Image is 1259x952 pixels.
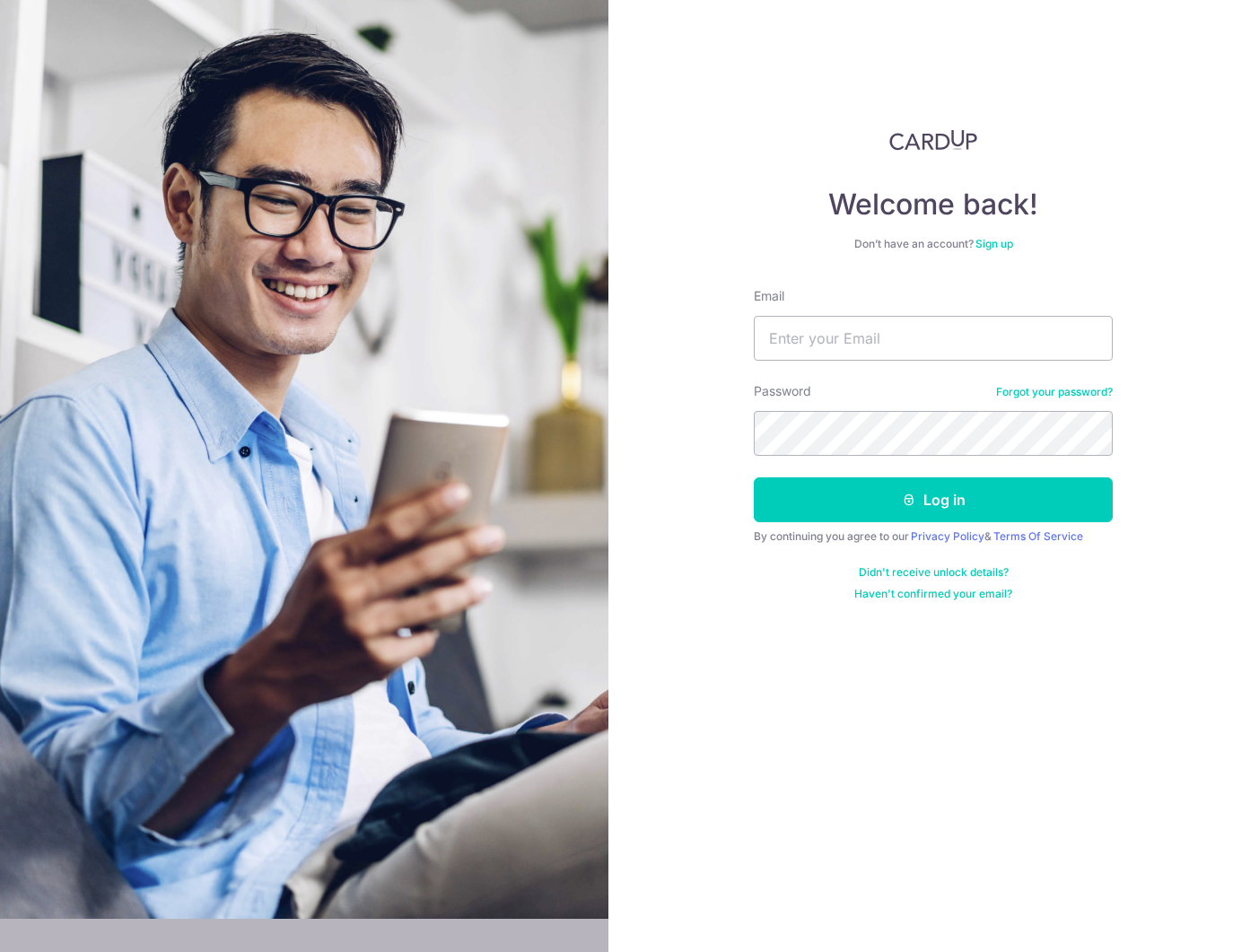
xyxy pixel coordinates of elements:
a: Forgot your password? [996,385,1113,399]
div: By continuing you agree to our & [754,529,1113,544]
h4: Welcome back! [754,187,1113,223]
a: Privacy Policy [911,529,984,543]
a: Sign up [975,237,1013,250]
a: Haven't confirmed your email? [854,587,1012,601]
div: Don’t have an account? [754,237,1113,251]
a: Terms Of Service [993,529,1083,543]
label: Email [754,287,784,305]
button: Log in [754,477,1113,522]
input: Enter your Email [754,316,1113,361]
img: CardUp Logo [889,129,977,151]
label: Password [754,382,811,400]
a: Didn't receive unlock details? [859,565,1009,580]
